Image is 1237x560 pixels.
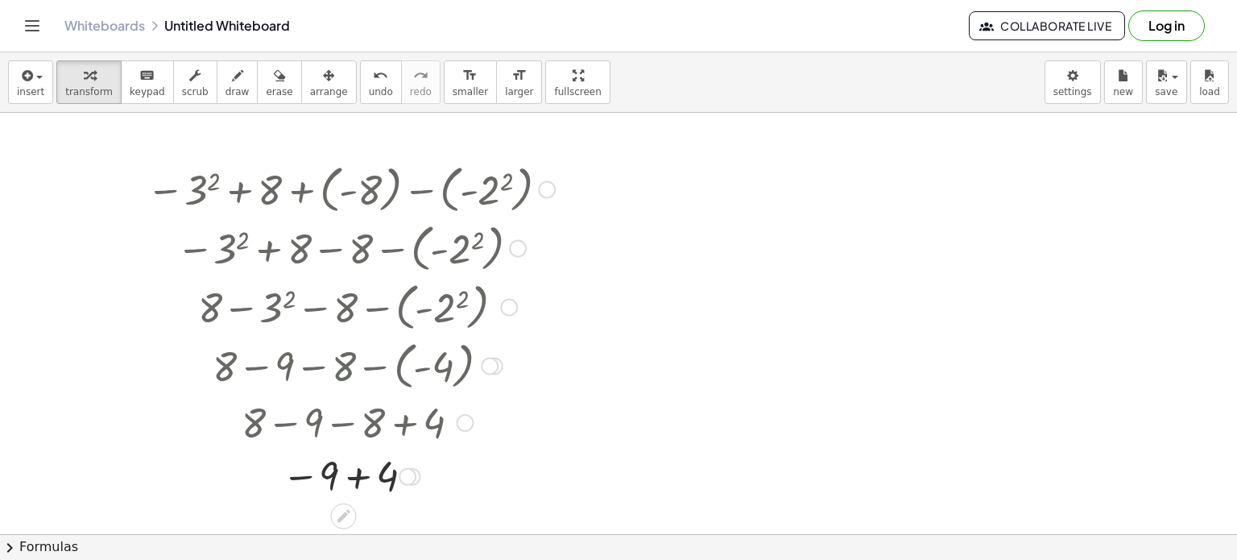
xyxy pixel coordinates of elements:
[8,60,53,104] button: insert
[1104,60,1143,104] button: new
[969,11,1125,40] button: Collaborate Live
[1053,86,1092,97] span: settings
[301,60,357,104] button: arrange
[310,86,348,97] span: arrange
[453,86,488,97] span: smaller
[330,503,356,529] div: Edit math
[217,60,259,104] button: draw
[545,60,610,104] button: fullscreen
[65,86,113,97] span: transform
[505,86,533,97] span: larger
[1146,60,1187,104] button: save
[182,86,209,97] span: scrub
[413,66,428,85] i: redo
[462,66,478,85] i: format_size
[1045,60,1101,104] button: settings
[444,60,497,104] button: format_sizesmaller
[1113,86,1133,97] span: new
[496,60,542,104] button: format_sizelarger
[1199,86,1220,97] span: load
[511,66,527,85] i: format_size
[554,86,601,97] span: fullscreen
[257,60,301,104] button: erase
[225,86,250,97] span: draw
[410,86,432,97] span: redo
[19,13,45,39] button: Toggle navigation
[139,66,155,85] i: keyboard
[373,66,388,85] i: undo
[360,60,402,104] button: undoundo
[56,60,122,104] button: transform
[983,19,1111,33] span: Collaborate Live
[266,86,292,97] span: erase
[64,18,145,34] a: Whiteboards
[130,86,165,97] span: keypad
[1155,86,1177,97] span: save
[17,86,44,97] span: insert
[1190,60,1229,104] button: load
[401,60,441,104] button: redoredo
[173,60,217,104] button: scrub
[121,60,174,104] button: keyboardkeypad
[369,86,393,97] span: undo
[1128,10,1205,41] button: Log in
